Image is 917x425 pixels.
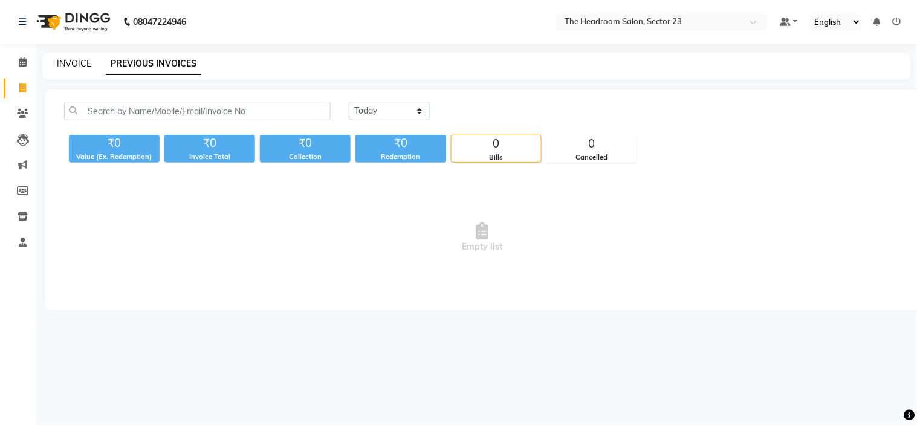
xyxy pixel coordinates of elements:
b: 08047224946 [133,5,186,39]
div: ₹0 [355,135,446,152]
div: ₹0 [164,135,255,152]
a: PREVIOUS INVOICES [106,53,201,75]
img: logo [31,5,114,39]
a: INVOICE [57,58,91,69]
div: ₹0 [69,135,160,152]
div: ₹0 [260,135,351,152]
div: 0 [547,135,637,152]
div: Redemption [355,152,446,162]
div: Value (Ex. Redemption) [69,152,160,162]
div: Invoice Total [164,152,255,162]
div: Cancelled [547,152,637,163]
div: 0 [452,135,541,152]
div: Collection [260,152,351,162]
input: Search by Name/Mobile/Email/Invoice No [64,102,331,120]
div: Bills [452,152,541,163]
span: Empty list [64,177,901,298]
